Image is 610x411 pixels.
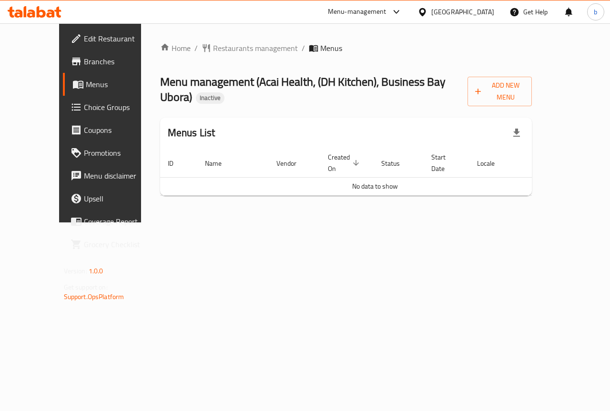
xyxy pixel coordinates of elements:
span: Upsell [84,193,153,204]
a: Home [160,42,191,54]
a: Grocery Checklist [63,233,161,256]
nav: breadcrumb [160,42,532,54]
div: Inactive [196,92,224,104]
button: Add New Menu [468,77,532,106]
div: Export file [505,121,528,144]
span: Created On [328,151,362,174]
a: Branches [63,50,161,73]
span: ID [168,158,186,169]
span: Coupons [84,124,153,136]
span: 1.0.0 [89,265,103,277]
a: Restaurants management [202,42,298,54]
a: Coupons [63,119,161,141]
li: / [194,42,198,54]
li: / [302,42,305,54]
h2: Menus List [168,126,215,140]
span: No data to show [352,180,398,192]
span: Version: [64,265,87,277]
span: Status [381,158,412,169]
div: [GEOGRAPHIC_DATA] [431,7,494,17]
a: Coverage Report [63,210,161,233]
a: Menus [63,73,161,96]
span: Menus [86,79,153,90]
a: Support.OpsPlatform [64,291,124,303]
div: Menu-management [328,6,386,18]
span: Branches [84,56,153,67]
span: Promotions [84,147,153,159]
span: Get support on: [64,281,108,293]
span: Add New Menu [475,80,524,103]
span: Locale [477,158,507,169]
span: Edit Restaurant [84,33,153,44]
span: Coverage Report [84,216,153,227]
span: Vendor [276,158,309,169]
span: Grocery Checklist [84,239,153,250]
a: Upsell [63,187,161,210]
a: Edit Restaurant [63,27,161,50]
span: Restaurants management [213,42,298,54]
a: Choice Groups [63,96,161,119]
span: Menus [320,42,342,54]
span: Menu disclaimer [84,170,153,181]
span: Start Date [431,151,458,174]
span: Inactive [196,94,224,102]
table: enhanced table [160,149,590,196]
a: Menu disclaimer [63,164,161,187]
span: Menu management ( Acai Health, (DH Kitchen), Business Bay Ubora ) [160,71,446,108]
span: Choice Groups [84,101,153,113]
span: b [594,7,597,17]
th: Actions [518,149,590,178]
span: Name [205,158,234,169]
a: Promotions [63,141,161,164]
